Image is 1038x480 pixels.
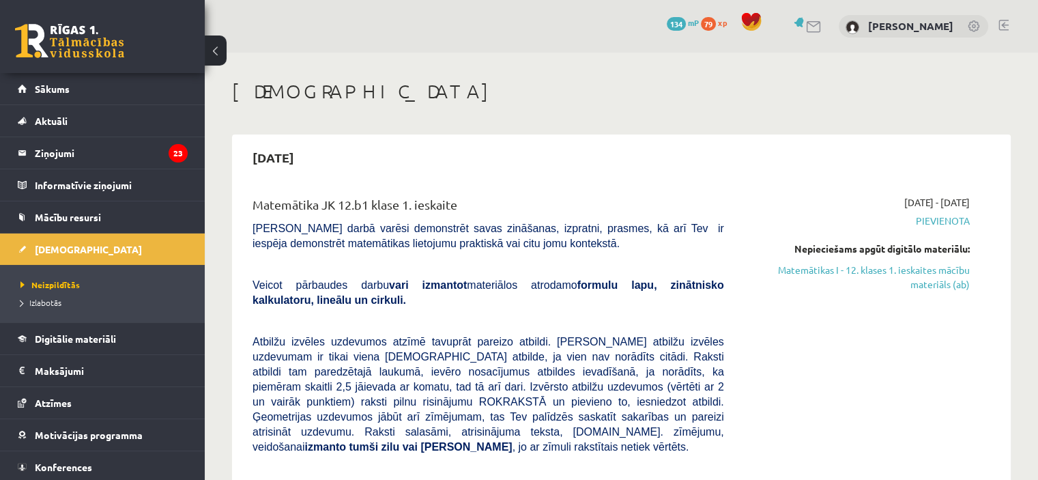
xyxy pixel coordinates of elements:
span: Pievienota [745,214,970,228]
span: Motivācijas programma [35,429,143,441]
h1: [DEMOGRAPHIC_DATA] [232,80,1011,103]
a: Atzīmes [18,387,188,419]
a: 79 xp [701,17,734,28]
a: [DEMOGRAPHIC_DATA] [18,234,188,265]
a: Mācību resursi [18,201,188,233]
h2: [DATE] [239,141,308,173]
span: [PERSON_NAME] darbā varēsi demonstrēt savas zināšanas, izpratni, prasmes, kā arī Tev ir iespēja d... [253,223,724,249]
a: Digitālie materiāli [18,323,188,354]
span: xp [718,17,727,28]
a: Motivācijas programma [18,419,188,451]
b: vari izmantot [389,279,467,291]
b: tumši zilu vai [PERSON_NAME] [349,441,512,453]
a: Informatīvie ziņojumi [18,169,188,201]
a: Rīgas 1. Tālmācības vidusskola [15,24,124,58]
a: 134 mP [667,17,699,28]
legend: Ziņojumi [35,137,188,169]
a: Ziņojumi23 [18,137,188,169]
span: Neizpildītās [20,279,80,290]
span: Atbilžu izvēles uzdevumos atzīmē tavuprāt pareizo atbildi. [PERSON_NAME] atbilžu izvēles uzdevuma... [253,336,724,453]
span: Izlabotās [20,297,61,308]
span: 79 [701,17,716,31]
span: Konferences [35,461,92,473]
img: Markuss Dzenis [846,20,859,34]
a: Sākums [18,73,188,104]
a: Izlabotās [20,296,191,309]
span: Mācību resursi [35,211,101,223]
i: 23 [169,144,188,163]
a: Aktuāli [18,105,188,137]
span: Sākums [35,83,70,95]
a: Maksājumi [18,355,188,386]
a: Neizpildītās [20,279,191,291]
div: Matemātika JK 12.b1 klase 1. ieskaite [253,195,724,221]
span: 134 [667,17,686,31]
span: [DEMOGRAPHIC_DATA] [35,243,142,255]
span: [DATE] - [DATE] [904,195,970,210]
div: Nepieciešams apgūt digitālo materiālu: [745,242,970,256]
span: Digitālie materiāli [35,333,116,345]
legend: Maksājumi [35,355,188,386]
b: formulu lapu, zinātnisko kalkulatoru, lineālu un cirkuli. [253,279,724,306]
span: Atzīmes [35,397,72,409]
span: Aktuāli [35,115,68,127]
a: Matemātikas I - 12. klases 1. ieskaites mācību materiāls (ab) [745,263,970,292]
span: mP [688,17,699,28]
a: [PERSON_NAME] [868,19,953,33]
span: Veicot pārbaudes darbu materiālos atrodamo [253,279,724,306]
b: izmanto [305,441,346,453]
legend: Informatīvie ziņojumi [35,169,188,201]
